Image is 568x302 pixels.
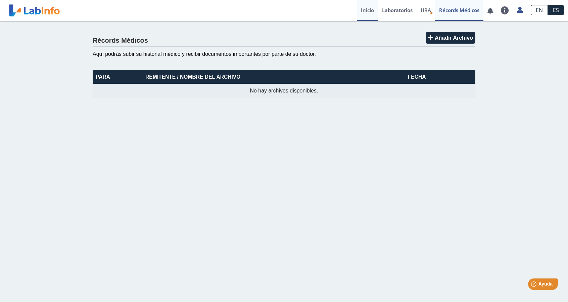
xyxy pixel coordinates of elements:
[93,37,148,45] h4: Récords Médicos
[435,35,473,41] span: Añadir Archivo
[508,276,561,295] iframe: Help widget launcher
[388,70,446,84] th: Fecha
[93,51,316,57] span: Aquí podrás subir su historial médico y recibir documentos importantes por parte de su doctor.
[531,5,548,15] a: EN
[93,70,142,84] th: Para
[548,5,564,15] a: ES
[250,88,318,93] span: No hay archivos disponibles.
[142,70,388,84] th: Remitente / Nombre del Archivo
[421,7,431,13] span: HRA
[426,32,475,44] button: Añadir Archivo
